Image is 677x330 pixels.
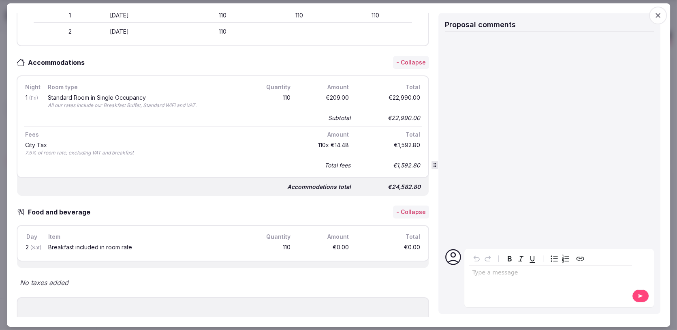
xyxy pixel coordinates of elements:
div: Night [24,83,40,92]
div: €22,990.00 [357,112,422,124]
div: Day [24,232,40,241]
div: Accommodations total [287,183,351,191]
div: Subtotal [328,114,350,122]
div: Breakfast included in room rate [48,244,245,250]
div: Total [357,83,422,92]
div: Quantity [253,232,292,241]
div: €24,582.80 [357,182,422,193]
div: [DATE] [110,11,183,19]
div: Total [357,232,422,241]
div: toggle group [549,253,571,264]
button: Underline [527,253,538,264]
button: - Collapse [393,206,429,219]
button: - Collapse [393,56,429,69]
div: Room type [47,83,247,92]
div: Amount [299,83,350,92]
button: Italic [515,253,527,264]
div: €1,592.80 [357,160,422,171]
div: Amount [299,130,350,139]
div: 1 [34,11,107,19]
div: €209.00 [299,93,350,111]
div: Total fees [325,161,350,169]
div: City Tax [26,142,290,148]
div: 110 [339,11,412,19]
button: Bold [504,253,515,264]
div: Item [47,232,247,241]
button: Create link [574,253,586,264]
div: €0.00 [357,243,422,253]
div: 110 [253,93,292,111]
div: 2 [24,243,40,253]
div: €0.00 [299,243,350,253]
div: 1 [24,93,40,111]
div: 2 [34,28,107,36]
button: Numbered list [560,253,571,264]
div: Total [357,130,422,139]
div: Amount [299,232,350,241]
div: [DATE] [110,28,183,36]
div: 110 [263,11,335,19]
h3: Accommodations [25,58,93,67]
div: Quantity [253,83,292,92]
div: editable markdown [469,266,632,282]
span: (Fri) [29,95,38,101]
div: Fees [24,130,292,139]
div: Subtotal [30,316,55,324]
div: 110 [253,243,292,253]
button: Bulleted list [549,253,560,264]
span: Proposal comments [445,20,516,29]
h3: Food and beverage [25,207,98,217]
div: Standard Room in Single Occupancy [48,95,245,101]
div: 110 [186,28,259,36]
div: 7.5% of room rate, excluding VAT and breakfast [26,150,290,156]
div: 110 x €14.48 [299,141,350,158]
div: All our rates include our Breakfast Buffet, Standard WiFi and VAT. [48,102,245,109]
div: No taxes added [17,278,429,288]
div: €24,582.80 [384,316,415,324]
span: (Sat) [30,244,41,251]
div: €1,592.80 [357,141,422,158]
div: €22,990.00 [357,93,422,111]
div: 110 [186,11,259,19]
